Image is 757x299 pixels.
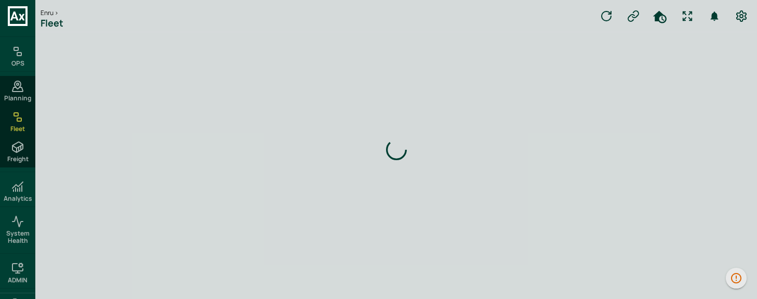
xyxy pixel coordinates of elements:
span: Fleet [10,125,25,133]
h6: OPS [11,60,24,67]
span: Freight [7,155,29,163]
span: Planning [4,95,31,102]
span: System Health [2,230,33,245]
h6: ADMIN [8,277,28,284]
h6: Analytics [4,195,32,202]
